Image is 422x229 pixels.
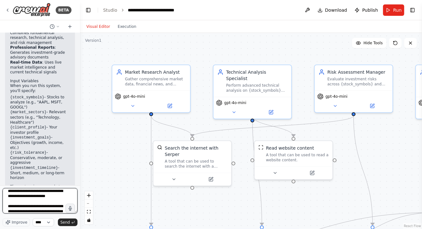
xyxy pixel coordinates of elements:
g: Edge from a66fae20-5fa1-4866-ae71-a6fc333e8c15 to 24994a90-b8c7-45cf-a9b8-aed96b4ef544 [148,116,195,137]
span: gpt-4o-mini [326,94,348,99]
img: ScrapeWebsiteTool [258,145,264,150]
h2: Input Variables [10,79,70,84]
li: : Generates investment-grade advisory documents [10,45,70,60]
li: - Stocks to analyze (e.g., "AAPL, MSFT, GOOGL") [10,95,70,110]
div: SerperDevToolSearch the internet with SerperA tool that can be used to search the internet with a... [153,140,232,186]
div: Market Research Analyst [125,69,186,75]
nav: breadcrumb [103,7,190,13]
li: : Combines fundamental research, technical analysis, and risk management [10,26,70,45]
code: {stock_symbols} [10,95,44,100]
button: Open in side panel [253,108,289,116]
button: Send [58,219,78,226]
button: Open in side panel [152,102,188,110]
div: Technical Analysis SpecialistPerform advanced technical analysis on {stock_symbols} using price p... [213,65,292,119]
code: {risk_tolerance} [10,151,47,155]
g: Edge from 45664d6e-4c81-4d27-b6ff-965b85152f82 to 27a649b1-cb38-4a0f-afe8-84c9bbf2a2cc [249,116,297,137]
button: Open in side panel [193,176,229,183]
button: Publish [352,4,381,16]
code: {investment_goals} [10,135,51,140]
div: Evaluate investment risks across {stock_symbols} and portfolio allocations based on {risk_toleran... [327,77,389,87]
g: Edge from 67c2877b-9a35-4ecb-b5cc-1070e58dde88 to 003af19c-5fd8-489f-bbf5-2f920395a31a [351,116,376,226]
div: Search the internet with Serper [165,145,227,158]
button: fit view [85,208,93,216]
strong: Professional Reports [10,45,55,50]
span: gpt-4o-mini [224,100,246,105]
button: Hide left sidebar [84,6,93,15]
div: A tool that can be used to read a website content. [266,152,329,163]
img: Logo [13,3,51,17]
div: A tool that can be used to search the internet with a search_query. Supports different search typ... [165,159,227,169]
div: Risk Assessment ManagerEvaluate investment risks across {stock_symbols} and portfolio allocations... [314,65,393,113]
button: Show right sidebar [408,6,417,15]
img: SerperDevTool [157,145,162,150]
div: Risk Assessment Manager [327,69,389,75]
code: {client_profile} [10,125,47,130]
span: Publish [362,7,378,13]
p: When you run this system, you'll specify: [10,84,70,93]
span: Send [60,220,70,225]
div: Technical Analysis Specialist [226,69,288,82]
button: Open in side panel [294,169,330,177]
li: : Uses live market intelligence and current technical signals [10,60,70,75]
div: Read website content [266,145,314,151]
span: Hide Tools [363,40,383,46]
g: Edge from a66fae20-5fa1-4866-ae71-a6fc333e8c15 to 59e986bd-f9c8-49c0-9984-8324c5417df7 [148,116,154,226]
button: toggle interactivity [85,216,93,224]
span: gpt-4o-mini [123,94,145,99]
a: Studio [103,8,117,13]
li: - Short, medium, or long-term horizon [10,165,70,181]
button: Visual Editor [83,23,114,30]
div: Version 1 [85,38,102,43]
div: React Flow controls [85,191,93,224]
button: Download [315,4,350,16]
strong: Real-time Data [10,60,42,65]
p: The system is now ready to provide sophisticated, autonomous investment advisory services. Would ... [10,184,70,224]
div: ScrapeWebsiteToolRead website contentA tool that can be used to read a website content. [254,140,333,180]
button: Run [383,4,404,16]
span: Improve [12,220,27,225]
g: Edge from 67c2877b-9a35-4ecb-b5cc-1070e58dde88 to 24994a90-b8c7-45cf-a9b8-aed96b4ef544 [189,116,357,137]
li: - Your investor profile [10,125,70,135]
code: {investment_timeline} [10,166,58,170]
g: Edge from 45664d6e-4c81-4d27-b6ff-965b85152f82 to 9a65606b-1a09-4c18-a8ca-15ae12cf7f27 [249,116,265,226]
span: Run [393,7,402,13]
button: Hide Tools [352,38,387,48]
li: - Objectives (growth, income, etc.) [10,135,70,150]
li: - Relevant sectors (e.g., "Technology, Healthcare") [10,110,70,125]
div: BETA [56,6,71,14]
button: Start a new chat [65,23,75,30]
li: - Conservative, moderate, or aggressive [10,150,70,165]
span: Download [325,7,347,13]
button: zoom in [85,191,93,200]
div: Gather comprehensive market data, financial news, and economic indicators for {stock_symbols} and... [125,77,186,87]
code: {market_sectors} [10,110,47,114]
button: Execution [114,23,140,30]
button: Click to speak your automation idea [65,204,75,213]
div: Market Research AnalystGather comprehensive market data, financial news, and economic indicators ... [112,65,191,113]
a: React Flow attribution [404,224,421,228]
div: Perform advanced technical analysis on {stock_symbols} using price patterns, chart formations, vo... [226,83,288,93]
button: Open in side panel [354,102,390,110]
button: Improve [3,218,30,226]
button: zoom out [85,200,93,208]
button: Switch to previous chat [47,23,62,30]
